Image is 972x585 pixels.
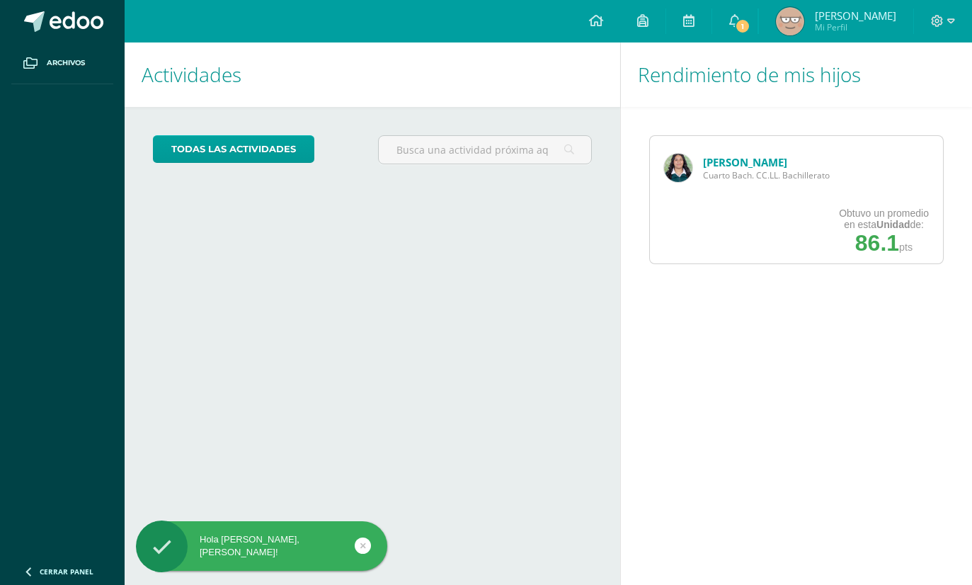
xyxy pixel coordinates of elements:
[776,7,804,35] img: 4f584a23ab57ed1d5ae0c4d956f68ee2.png
[735,18,750,34] span: 1
[703,169,830,181] span: Cuarto Bach. CC.LL. Bachillerato
[664,154,692,182] img: 394a635caed45dd5ecdce74f5258ffdb.png
[839,208,929,230] div: Obtuvo un promedio en esta de:
[142,42,603,107] h1: Actividades
[703,155,787,169] a: [PERSON_NAME]
[815,21,896,33] span: Mi Perfil
[379,136,591,164] input: Busca una actividad próxima aquí...
[815,8,896,23] span: [PERSON_NAME]
[136,533,387,559] div: Hola [PERSON_NAME], [PERSON_NAME]!
[153,135,314,163] a: todas las Actividades
[899,242,913,253] span: pts
[876,219,910,230] strong: Unidad
[638,42,955,107] h1: Rendimiento de mis hijos
[40,567,93,577] span: Cerrar panel
[11,42,113,84] a: Archivos
[855,230,899,256] span: 86.1
[47,57,85,69] span: Archivos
